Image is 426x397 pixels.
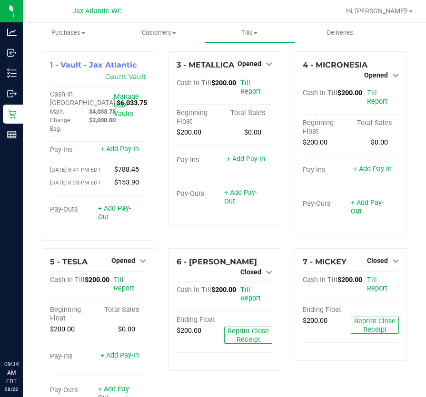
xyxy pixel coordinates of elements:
span: Opened [111,257,135,264]
span: $2,000.00 [89,116,116,124]
span: Reprint Close Receipt [354,317,396,334]
span: 4 - MICRONESIA [303,60,367,69]
inline-svg: Retail [7,109,17,119]
div: Pay-Outs [50,205,98,214]
inline-svg: Outbound [7,89,17,98]
span: $200.00 [211,79,236,87]
a: Tills [204,23,295,43]
div: Pay-Outs [50,386,98,395]
a: + Add Pay-In [353,165,392,173]
span: Jax Atlantic WC [72,7,122,15]
inline-svg: Inbound [7,48,17,58]
span: Hi, [PERSON_NAME]! [346,7,408,15]
span: Cash In Till [177,286,211,294]
span: 1 - Vault - Jax Atlantic [50,60,137,69]
a: Purchases [23,23,114,43]
span: 3 - METALLICA [177,60,234,69]
inline-svg: Reports [7,130,17,139]
span: 7 - MICKEY [303,257,347,266]
span: [DATE] 8:28 PM EDT [50,179,101,186]
span: 6 - [PERSON_NAME] [177,257,257,266]
a: + Add Pay-Out [98,204,131,221]
div: Pay-Ins [50,352,98,361]
span: Closed [240,268,261,276]
a: Till Report [367,276,387,292]
div: Ending Float [177,316,225,324]
span: $200.00 [177,128,201,136]
span: Deliveries [314,29,366,37]
span: $200.00 [85,276,109,284]
span: $200.00 [303,317,327,325]
a: Manage Sub-Vaults [114,93,139,118]
span: $0.00 [371,138,388,146]
span: $200.00 [177,327,201,335]
div: Ending Float [303,306,351,314]
iframe: Resource center [10,321,38,349]
span: $0.00 [118,325,135,333]
span: Purchases [23,29,114,37]
div: Total Sales [224,109,272,117]
span: Cash In Till [303,276,337,284]
span: $200.00 [303,138,327,146]
div: Total Sales [351,119,399,127]
span: $0.00 [244,128,261,136]
span: Reprint Close Receipt [228,327,269,344]
span: Closed [367,257,388,264]
div: Pay-Ins [50,146,98,155]
span: $200.00 [50,325,75,333]
span: Opened [238,60,261,68]
a: Count Vault [105,72,146,81]
button: Reprint Close Receipt [351,317,399,334]
span: $153.90 [114,178,139,186]
inline-svg: Inventory [7,68,17,78]
a: Till Report [367,89,387,106]
a: + Add Pay-Out [224,189,257,205]
div: Beginning Float [303,119,351,136]
span: $200.00 [337,276,362,284]
div: Total Sales [98,306,146,314]
div: Pay-Outs [177,190,225,198]
div: Pay-Outs [303,200,351,208]
p: 09:34 AM EDT [4,360,19,386]
div: Pay-Ins [177,156,225,165]
a: Till Report [240,79,261,96]
p: 08/22 [4,386,19,393]
span: $200.00 [337,89,362,97]
span: $788.45 [114,165,139,174]
span: Cash In Till [303,89,337,97]
a: Till Report [240,286,261,302]
a: + Add Pay-In [227,155,265,163]
inline-svg: Analytics [7,28,17,37]
a: Till Report [114,276,134,292]
a: Customers [114,23,205,43]
span: Cash In [GEOGRAPHIC_DATA]: [50,90,117,107]
span: Cash In Till [50,276,85,284]
span: Tills [205,29,295,37]
span: [DATE] 8:41 PM EDT [50,166,101,173]
span: 5 - TESLA [50,257,88,266]
span: Cash In Till [177,79,211,87]
span: Change Bag: [50,117,70,132]
a: + Add Pay-In [100,145,139,153]
a: + Add Pay-Out [351,199,384,215]
button: Reprint Close Receipt [224,327,272,344]
span: $200.00 [211,286,236,294]
a: + Add Pay-In [100,351,139,359]
div: Beginning Float [177,109,225,126]
span: Customers [114,29,204,37]
a: Deliveries [295,23,386,43]
span: Opened [364,71,388,79]
div: Beginning Float [50,306,98,323]
span: Main: [50,108,64,115]
div: Pay-Ins [303,166,351,174]
span: $4,033.75 [89,108,116,115]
